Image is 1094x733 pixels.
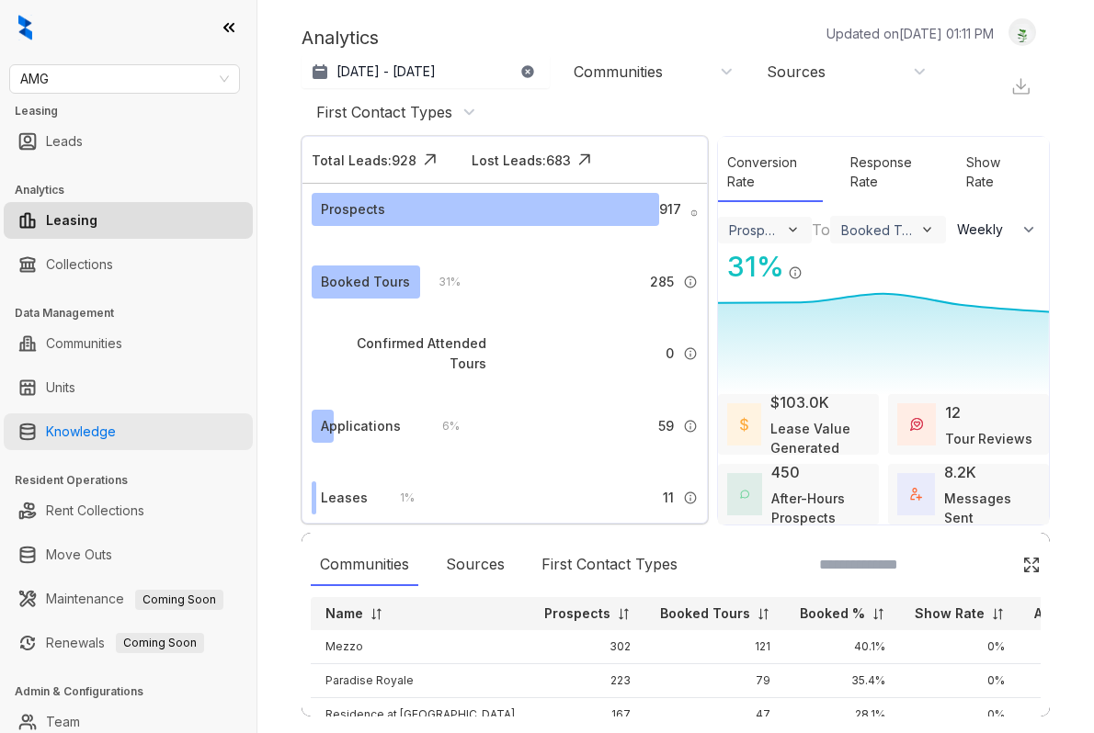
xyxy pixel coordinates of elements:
[785,698,900,732] td: 28.1%
[645,664,785,698] td: 79
[574,62,663,82] div: Communities
[683,275,698,289] img: Info
[826,24,994,43] p: Updated on [DATE] 01:11 PM
[4,202,253,239] li: Leasing
[532,544,687,586] div: First Contact Types
[841,143,939,202] div: Response Rate
[900,698,1020,732] td: 0%
[718,143,823,202] div: Conversion Rate
[663,488,674,508] span: 11
[321,272,410,292] div: Booked Tours
[946,213,1049,246] button: Weekly
[420,272,461,292] div: 31 %
[767,62,826,82] div: Sources
[666,344,674,364] span: 0
[302,24,379,51] p: Analytics
[530,630,645,664] td: 302
[957,143,1031,202] div: Show Rate
[800,604,865,623] p: Booked %
[841,222,916,238] div: Booked Tours
[910,488,922,500] img: TotalFum
[416,146,444,174] img: Click Icon
[571,146,598,174] img: Click Icon
[437,544,514,586] div: Sources
[20,65,229,93] span: AMG
[944,461,976,483] div: 8.2K
[15,305,256,321] h3: Data Management
[900,664,1020,698] td: 0%
[984,557,999,572] img: SearchIcon
[311,664,530,698] td: Paradise Royale
[718,246,784,288] div: 31 %
[15,182,256,198] h3: Analytics
[770,391,829,413] div: $103.0K
[135,590,223,610] span: Coming Soon
[370,607,383,621] img: sorting
[321,333,486,374] div: Confirmed Attended Tours
[771,489,870,527] div: After-Hours Prospects
[321,488,368,508] div: Leases
[4,536,253,573] li: Move Outs
[690,209,698,217] img: Info
[803,249,830,276] img: Click Icon
[15,103,256,119] h3: Leasing
[530,698,645,732] td: 167
[325,604,363,623] p: Name
[312,151,416,170] div: Total Leads: 928
[659,199,681,220] span: 917
[910,418,923,431] img: TourReviews
[1009,23,1035,42] img: UserAvatar
[311,698,530,732] td: Residence at [GEOGRAPHIC_DATA]
[424,416,460,436] div: 6 %
[645,630,785,664] td: 121
[900,630,1020,664] td: 0%
[46,325,122,362] a: Communities
[18,15,32,40] img: logo
[4,325,253,362] li: Communities
[15,683,256,700] h3: Admin & Configurations
[46,492,144,529] a: Rent Collections
[683,346,698,361] img: Info
[311,630,530,664] td: Mezzo
[1010,76,1031,97] img: Download
[812,219,830,241] div: To
[46,625,204,661] a: RenewalsComing Soon
[658,416,674,436] span: 59
[785,222,801,238] img: ViewFilterArrow
[4,123,253,160] li: Leads
[46,123,83,160] a: Leads
[316,102,452,122] div: First Contact Types
[46,536,112,573] a: Move Outs
[683,419,698,434] img: Info
[382,488,415,508] div: 1 %
[15,472,256,489] h3: Resident Operations
[650,272,674,292] span: 285
[785,664,900,698] td: 35.4%
[321,199,385,220] div: Prospects
[46,246,113,283] a: Collections
[771,461,800,483] div: 450
[336,62,436,81] p: [DATE] - [DATE]
[302,55,550,88] button: [DATE] - [DATE]
[617,607,631,621] img: sorting
[46,369,75,406] a: Units
[311,544,418,586] div: Communities
[729,222,781,238] div: Prospects
[4,581,253,617] li: Maintenance
[321,416,401,436] div: Applications
[1022,556,1041,574] img: Click Icon
[770,419,870,457] div: Lease Value Generated
[660,604,750,623] p: Booked Tours
[957,220,1013,239] span: Weekly
[872,607,885,621] img: sorting
[472,151,571,170] div: Lost Leads: 683
[544,604,610,623] p: Prospects
[740,490,749,499] img: AfterHoursConversations
[683,491,698,505] img: Info
[915,604,985,623] p: Show Rate
[46,202,97,239] a: Leasing
[46,413,116,450] a: Knowledge
[116,633,204,653] span: Coming Soon
[645,698,785,732] td: 47
[4,492,253,529] li: Rent Collections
